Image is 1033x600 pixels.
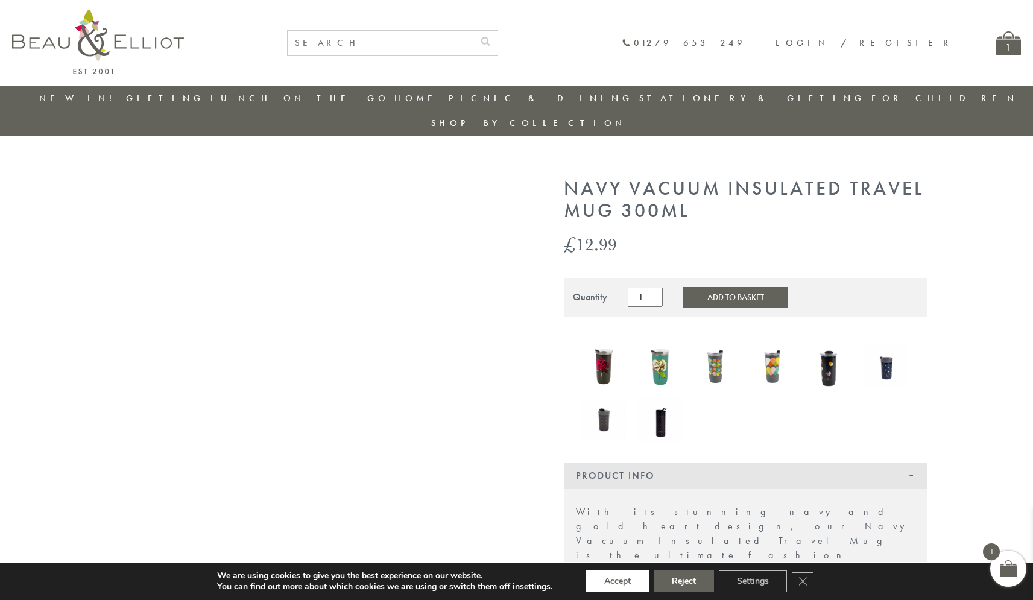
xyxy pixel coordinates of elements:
img: Dove Grande Travel Mug 450ml [582,399,627,440]
input: SEARCH [288,31,473,55]
a: Gifting [126,92,204,104]
a: For Children [871,92,1018,104]
div: Product Info [564,463,927,489]
img: Carnaby Eclipse Insulated Travel Mug [751,336,796,394]
button: settings [520,581,551,592]
a: Manhattan Stainless Steel Drinks Bottle [638,397,683,444]
span: 1 [983,543,1000,560]
img: Carnaby Bloom Insulated Travel Mug [695,336,739,394]
p: We are using cookies to give you the best experience on our website. [217,570,552,581]
input: Product quantity [628,288,663,307]
a: Carnaby Eclipse Insulated Travel Mug [751,336,796,396]
a: Emily Insulated Travel Mug Emily Heart Travel Mug [807,335,852,397]
span: £ [564,232,576,256]
img: Manhattan Stainless Steel Drinks Bottle [638,397,683,442]
button: Settings [719,570,787,592]
img: Emily Insulated Travel Mug Emily Heart Travel Mug [807,335,852,395]
a: Carnaby Bloom Insulated Travel Mug [695,336,739,396]
div: Quantity [573,292,607,303]
button: Accept [586,570,649,592]
a: Confetti Insulated Travel Mug 350ml [864,343,909,390]
img: Navy 300ml Travel Mug [107,178,529,600]
h1: Navy Vacuum Insulated Travel Mug 300ml [564,178,927,223]
a: Dove Grande Travel Mug 450ml [582,399,627,443]
a: 1 [996,31,1021,55]
a: Picnic & Dining [449,92,633,104]
a: Login / Register [776,37,954,49]
img: logo [12,9,184,74]
a: Sarah Kelleher travel mug dark stone [582,335,627,397]
a: Sarah Kelleher Insulated Travel Mug Teal [638,335,683,397]
a: 01279 653 249 [622,38,745,48]
a: New in! [39,92,120,104]
button: Reject [654,570,714,592]
img: Sarah Kelleher travel mug dark stone [582,335,627,394]
a: Stationery & Gifting [639,92,865,104]
p: You can find out more about which cookies we are using or switch them off in . [217,581,552,592]
a: Shop by collection [431,117,626,129]
button: Close GDPR Cookie Banner [792,572,813,590]
bdi: 12.99 [564,232,617,256]
img: Confetti Insulated Travel Mug 350ml [864,343,909,387]
img: Sarah Kelleher Insulated Travel Mug Teal [638,335,683,394]
a: Home [394,92,443,104]
a: Lunch On The Go [210,92,389,104]
button: Add to Basket [683,287,788,308]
